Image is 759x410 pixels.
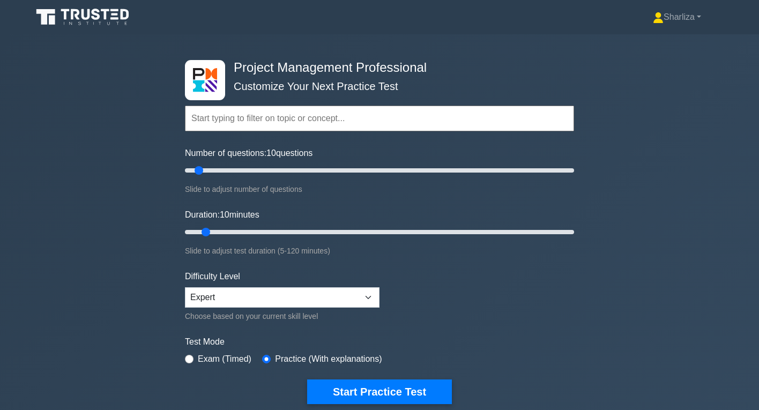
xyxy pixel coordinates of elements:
label: Number of questions: questions [185,147,312,160]
input: Start typing to filter on topic or concept... [185,106,574,131]
div: Slide to adjust test duration (5-120 minutes) [185,244,574,257]
span: 10 [266,148,276,158]
label: Test Mode [185,336,574,348]
label: Exam (Timed) [198,353,251,366]
a: Sharliza [627,6,727,28]
label: Duration: minutes [185,208,259,221]
label: Practice (With explanations) [275,353,382,366]
h4: Project Management Professional [229,60,522,76]
label: Difficulty Level [185,270,240,283]
div: Choose based on your current skill level [185,310,379,323]
button: Start Practice Test [307,379,452,404]
div: Slide to adjust number of questions [185,183,574,196]
span: 10 [220,210,229,219]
